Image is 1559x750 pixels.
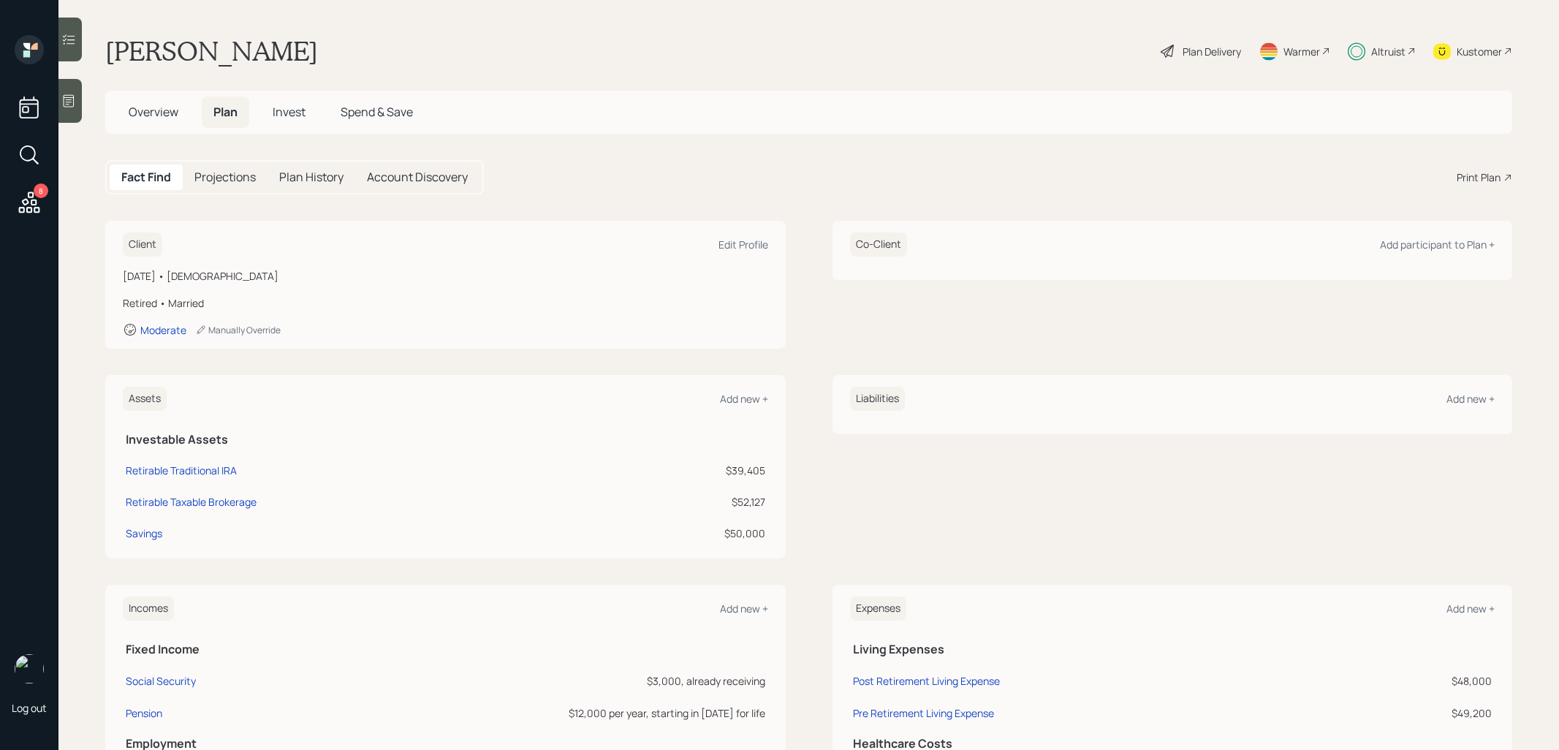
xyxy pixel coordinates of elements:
[1446,392,1495,406] div: Add new +
[606,526,765,541] div: $50,000
[140,323,186,337] div: Moderate
[1319,705,1492,721] div: $49,200
[853,643,1492,656] h5: Living Expenses
[392,705,765,721] div: $12,000 per year, starting in [DATE] for life
[853,706,994,720] div: Pre Retirement Living Expense
[126,674,196,688] div: Social Security
[1283,44,1320,59] div: Warmer
[123,232,162,257] h6: Client
[12,701,47,715] div: Log out
[15,654,44,683] img: treva-nostdahl-headshot.png
[273,104,306,120] span: Invest
[850,387,905,411] h6: Liabilities
[1371,44,1406,59] div: Altruist
[1457,44,1502,59] div: Kustomer
[194,170,256,184] h5: Projections
[126,643,765,656] h5: Fixed Income
[279,170,344,184] h5: Plan History
[1446,602,1495,615] div: Add new +
[606,494,765,510] div: $52,127
[718,238,768,251] div: Edit Profile
[126,463,237,478] div: Retirable Traditional IRA
[1183,44,1241,59] div: Plan Delivery
[850,232,907,257] h6: Co-Client
[850,596,906,621] h6: Expenses
[129,104,178,120] span: Overview
[121,170,171,184] h5: Fact Find
[606,463,765,478] div: $39,405
[195,324,281,336] div: Manually Override
[853,674,1000,688] div: Post Retirement Living Expense
[720,392,768,406] div: Add new +
[126,706,162,720] div: Pension
[367,170,468,184] h5: Account Discovery
[720,602,768,615] div: Add new +
[105,35,318,67] h1: [PERSON_NAME]
[126,494,257,510] div: Retirable Taxable Brokerage
[123,268,768,284] div: [DATE] • [DEMOGRAPHIC_DATA]
[34,183,48,198] div: 8
[1457,170,1501,185] div: Print Plan
[123,387,167,411] h6: Assets
[126,526,162,541] div: Savings
[392,673,765,689] div: $3,000, already receiving
[126,433,765,447] h5: Investable Assets
[123,596,174,621] h6: Incomes
[123,295,768,311] div: Retired • Married
[213,104,238,120] span: Plan
[1319,673,1492,689] div: $48,000
[341,104,413,120] span: Spend & Save
[1380,238,1495,251] div: Add participant to Plan +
